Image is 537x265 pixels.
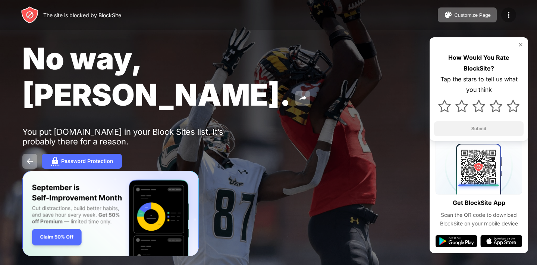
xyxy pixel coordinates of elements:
[42,154,122,169] button: Password Protection
[22,171,199,256] iframe: Banner
[504,10,513,19] img: menu-icon.svg
[43,12,121,18] div: The site is blocked by BlockSite
[25,157,34,166] img: back.svg
[438,7,497,22] button: Customize Page
[436,211,522,228] div: Scan the QR code to download BlockSite on your mobile device
[472,100,485,112] img: star.svg
[480,235,522,247] img: app-store.svg
[518,42,524,48] img: rate-us-close.svg
[298,94,307,103] img: share.svg
[21,6,39,24] img: header-logo.svg
[455,100,468,112] img: star.svg
[438,100,451,112] img: star.svg
[61,158,113,164] div: Password Protection
[22,40,291,113] span: No way, [PERSON_NAME].
[507,100,519,112] img: star.svg
[434,121,524,136] button: Submit
[444,10,453,19] img: pallet.svg
[454,12,491,18] div: Customize Page
[434,74,524,96] div: Tap the stars to tell us what you think
[436,235,477,247] img: google-play.svg
[51,157,60,166] img: password.svg
[22,127,253,146] div: You put [DOMAIN_NAME] in your Block Sites list. It’s probably there for a reason.
[490,100,502,112] img: star.svg
[434,52,524,74] div: How Would You Rate BlockSite?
